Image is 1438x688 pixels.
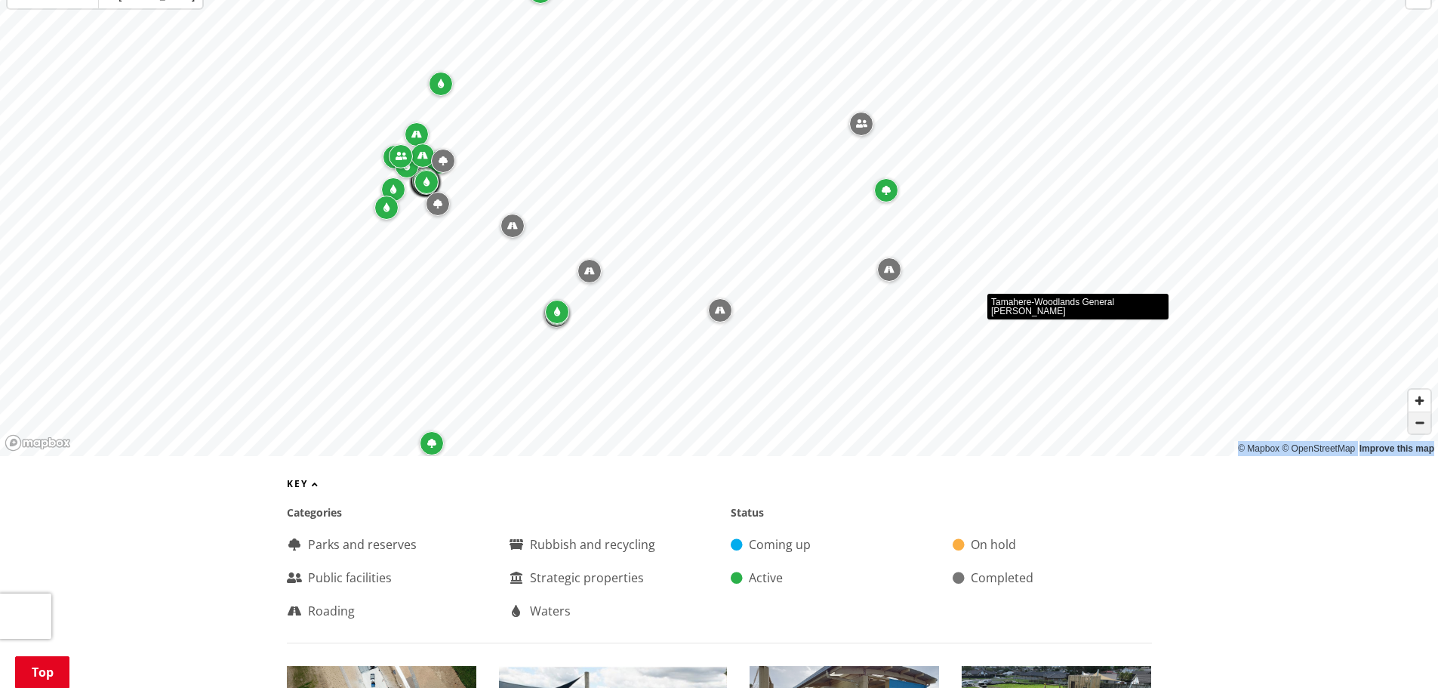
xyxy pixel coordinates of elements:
[1409,412,1430,433] button: Zoom out
[287,602,486,620] div: Roading
[545,300,569,324] div: Map marker
[953,569,1152,587] div: Completed
[5,434,71,452] a: Mapbox homepage
[1282,443,1355,454] a: OpenStreetMap
[731,535,930,554] div: Coming up
[874,178,898,202] div: Map marker
[389,144,413,168] div: Map marker
[509,602,708,620] div: Waters
[429,72,453,96] div: Map marker
[381,177,405,202] div: Map marker
[1409,390,1430,412] button: Zoom in
[414,170,439,194] div: Map marker
[953,535,1152,554] div: On hold
[509,569,708,587] div: Strategic properties
[420,431,444,455] div: Map marker
[1359,443,1434,454] a: Improve this map
[877,258,901,282] div: Map marker
[577,259,602,283] div: Map marker
[1238,443,1279,454] a: Mapbox
[383,145,407,169] div: Map marker
[426,192,450,216] div: Map marker
[374,196,399,220] div: Map marker
[287,479,320,489] button: Key
[544,304,568,328] div: Map marker
[412,168,436,193] div: Map marker
[509,535,708,554] div: Rubbish and recycling
[15,656,69,688] a: Top
[500,214,525,238] div: Map marker
[431,149,455,173] div: Map marker
[731,569,930,587] div: Active
[411,143,435,168] div: Map marker
[849,112,873,136] div: Map marker
[731,504,1152,520] div: Status
[405,122,429,147] div: Map marker
[991,298,1165,316] div: Tamahere-Woodlands General [PERSON_NAME]
[1409,412,1430,433] span: Zoom out
[708,298,732,322] div: Map marker
[287,535,486,554] div: Parks and reserves
[414,169,438,193] div: Map marker
[287,569,486,587] div: Public facilities
[287,504,708,520] div: Categories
